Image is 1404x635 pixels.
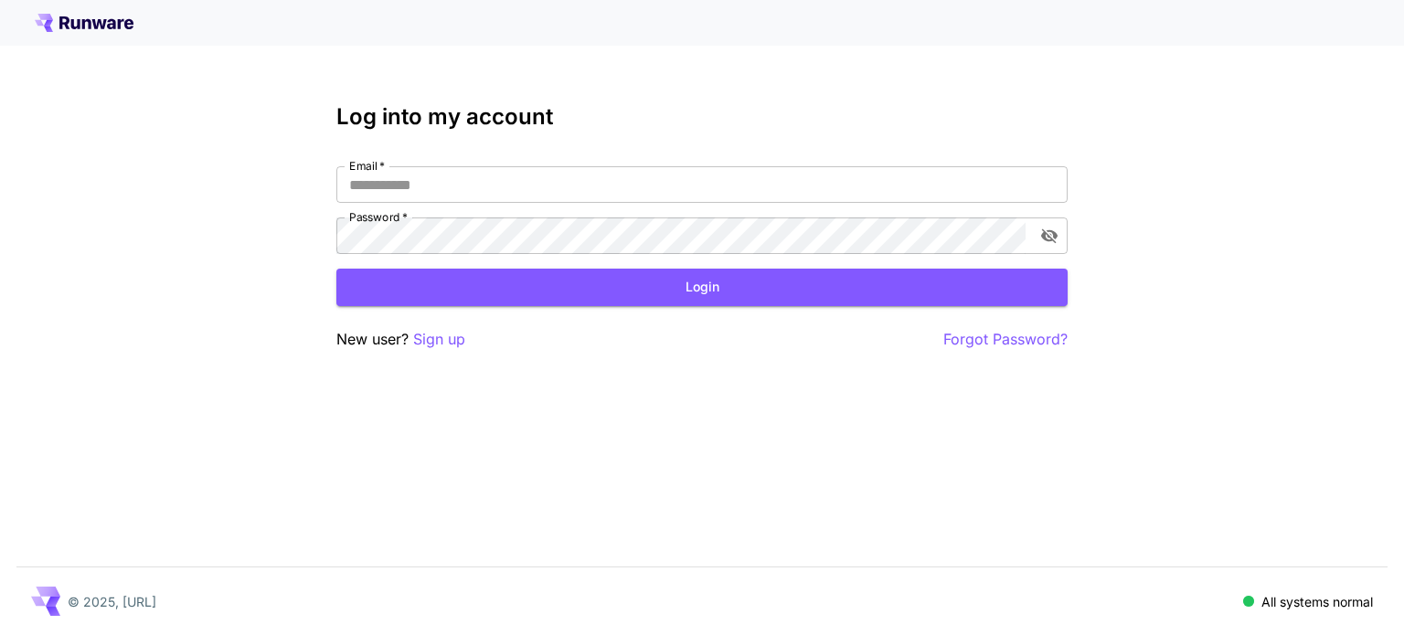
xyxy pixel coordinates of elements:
[349,158,385,174] label: Email
[349,209,408,225] label: Password
[413,328,465,351] button: Sign up
[336,328,465,351] p: New user?
[1261,592,1373,611] p: All systems normal
[336,269,1068,306] button: Login
[943,328,1068,351] button: Forgot Password?
[68,592,156,611] p: © 2025, [URL]
[336,104,1068,130] h3: Log into my account
[1033,219,1066,252] button: toggle password visibility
